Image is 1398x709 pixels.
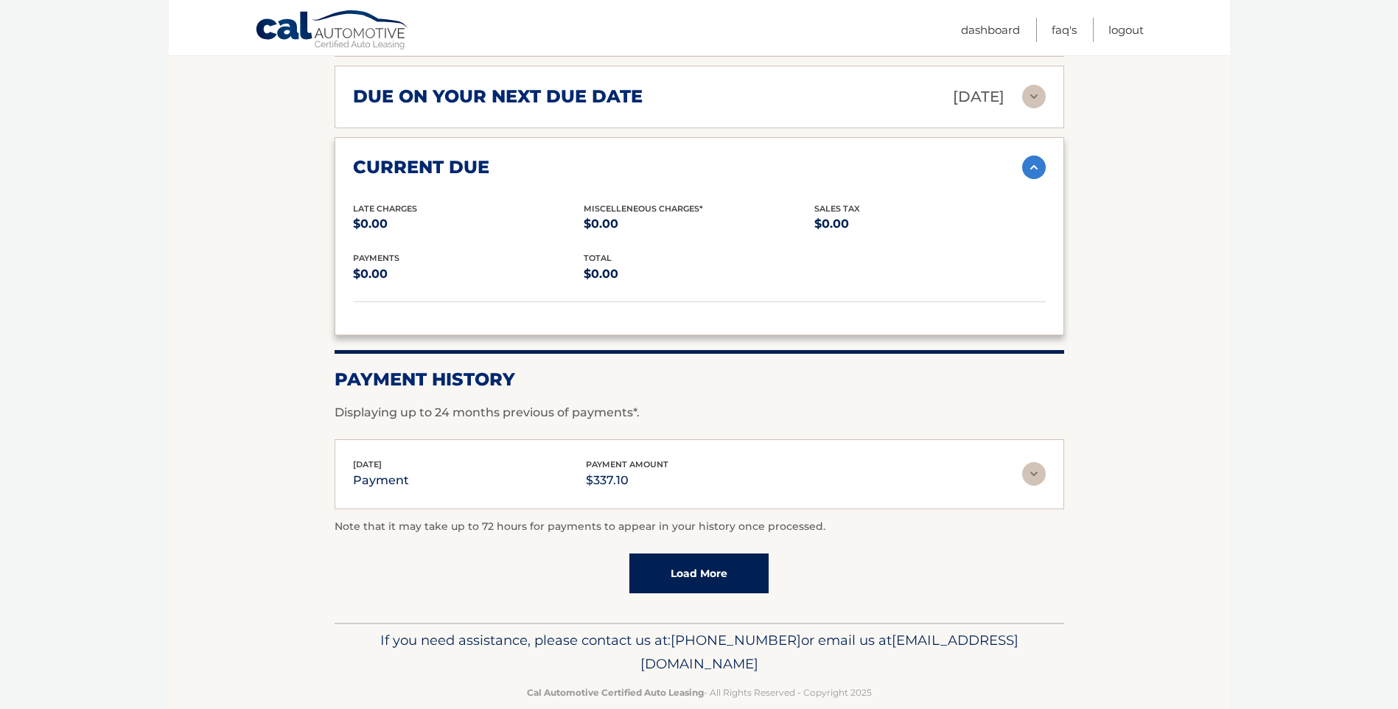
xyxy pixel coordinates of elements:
img: accordion-active.svg [1022,156,1046,179]
a: FAQ's [1052,18,1077,42]
span: total [584,253,612,263]
p: $337.10 [586,470,668,491]
img: accordion-rest.svg [1022,462,1046,486]
p: $0.00 [814,214,1045,234]
span: payment amount [586,459,668,469]
a: Dashboard [961,18,1020,42]
img: accordion-rest.svg [1022,85,1046,108]
p: $0.00 [353,214,584,234]
h2: due on your next due date [353,85,643,108]
span: Miscelleneous Charges* [584,203,703,214]
p: payment [353,470,409,491]
p: [DATE] [953,84,1004,110]
p: Note that it may take up to 72 hours for payments to appear in your history once processed. [335,518,1064,536]
p: If you need assistance, please contact us at: or email us at [344,629,1055,676]
h2: current due [353,156,489,178]
a: Logout [1108,18,1144,42]
span: payments [353,253,399,263]
p: Displaying up to 24 months previous of payments*. [335,404,1064,422]
span: Sales Tax [814,203,860,214]
span: Late Charges [353,203,417,214]
span: [PHONE_NUMBER] [671,632,801,649]
p: $0.00 [584,214,814,234]
p: $0.00 [584,264,814,284]
strong: Cal Automotive Certified Auto Leasing [527,687,704,698]
p: $0.00 [353,264,584,284]
span: [DATE] [353,459,382,469]
p: - All Rights Reserved - Copyright 2025 [344,685,1055,700]
a: Cal Automotive [255,10,410,52]
h2: Payment History [335,369,1064,391]
a: Load More [629,553,769,593]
